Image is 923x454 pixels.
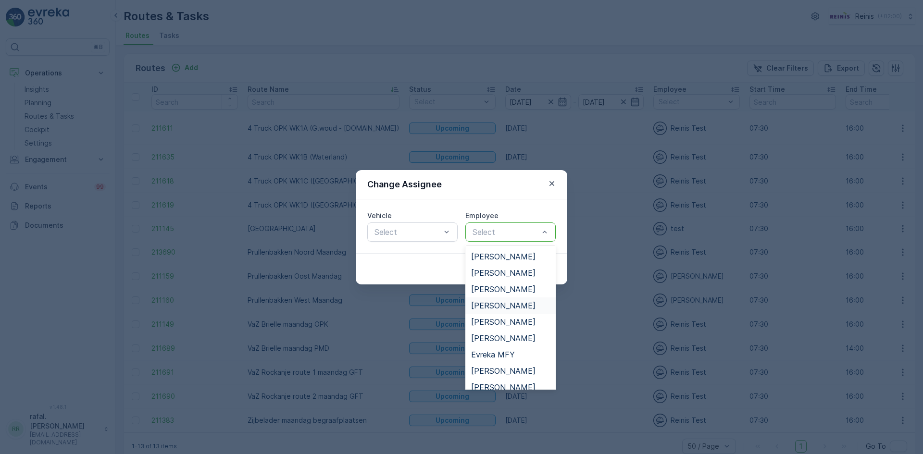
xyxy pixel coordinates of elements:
p: Select [374,226,441,238]
label: Employee [465,211,499,220]
label: Vehicle [367,211,392,220]
span: [PERSON_NAME] [471,383,536,392]
span: [PERSON_NAME] [471,252,536,261]
span: [PERSON_NAME] [471,301,536,310]
span: [PERSON_NAME] [471,318,536,326]
p: Change Assignee [367,178,442,191]
p: Select [473,226,539,238]
span: [PERSON_NAME] [471,269,536,277]
span: [PERSON_NAME] [471,334,536,343]
span: [PERSON_NAME] [471,367,536,375]
span: Evreka MFY [471,350,515,359]
span: [PERSON_NAME] [471,285,536,294]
